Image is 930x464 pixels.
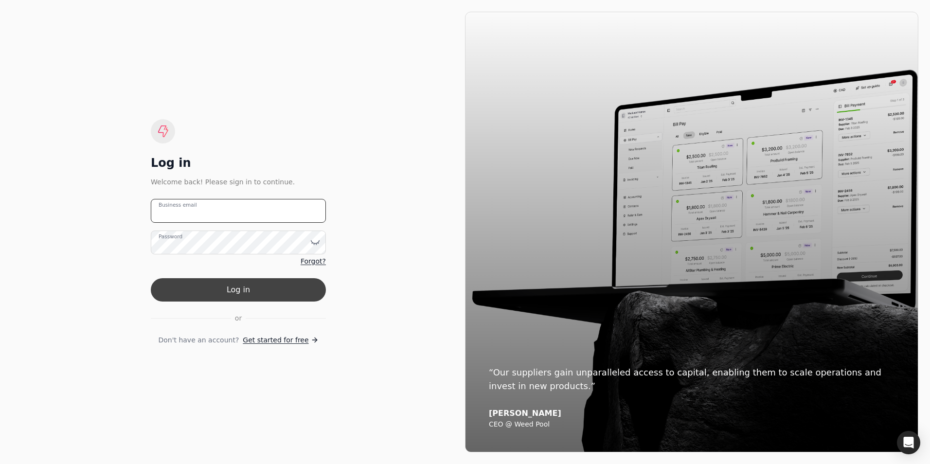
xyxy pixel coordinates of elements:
[159,232,182,240] label: Password
[159,201,197,209] label: Business email
[489,366,894,393] div: “Our suppliers gain unparalleled access to capital, enabling them to scale operations and invest ...
[897,431,920,454] div: Open Intercom Messenger
[151,155,326,171] div: Log in
[243,335,318,345] a: Get started for free
[235,313,242,323] span: or
[243,335,308,345] span: Get started for free
[151,278,326,302] button: Log in
[151,177,326,187] div: Welcome back! Please sign in to continue.
[489,420,894,429] div: CEO @ Weed Pool
[301,256,326,267] a: Forgot?
[158,335,239,345] span: Don't have an account?
[489,409,894,418] div: [PERSON_NAME]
